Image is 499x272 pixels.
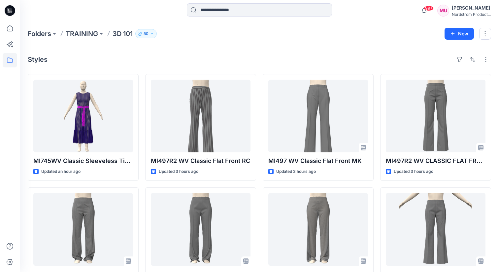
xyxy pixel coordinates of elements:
[276,168,316,175] p: Updated 3 hours ago
[33,193,133,266] a: MI417WV CLASSIC FLY FRONT - KW
[33,80,133,152] a: MI745WV Classic Sleeveless Tier Dress CB
[268,80,368,152] a: MI497 WV Classic Flat Front MK
[386,156,485,166] p: MI497R2 WV CLASSIC FLAT FRONT FW
[113,29,133,38] p: 3D 101
[386,193,485,266] a: MI497R2 WV Trouser IH
[28,56,48,63] h4: Styles
[386,80,485,152] a: MI497R2 WV CLASSIC FLAT FRONT FW
[452,12,491,17] div: Nordstrom Product...
[268,193,368,266] a: MI497R2 WV CLASSIC FLAT FRONT RV
[437,5,449,17] div: MU
[424,6,434,11] span: 99+
[33,156,133,166] p: MI745WV Classic Sleeveless Tier Dress CB
[66,29,98,38] a: TRAINING
[151,80,250,152] a: MI497R2 WV Classic Flat Front RC
[452,4,491,12] div: [PERSON_NAME]
[41,168,81,175] p: Updated an hour ago
[151,156,250,166] p: MI497R2 WV Classic Flat Front RC
[144,30,149,37] p: 50
[135,29,157,38] button: 50
[151,193,250,266] a: MI487 WV CLASSIC FRONT TROUSER MU
[268,156,368,166] p: MI497 WV Classic Flat Front MK
[394,168,433,175] p: Updated 3 hours ago
[28,29,51,38] a: Folders
[159,168,198,175] p: Updated 3 hours ago
[445,28,474,40] button: New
